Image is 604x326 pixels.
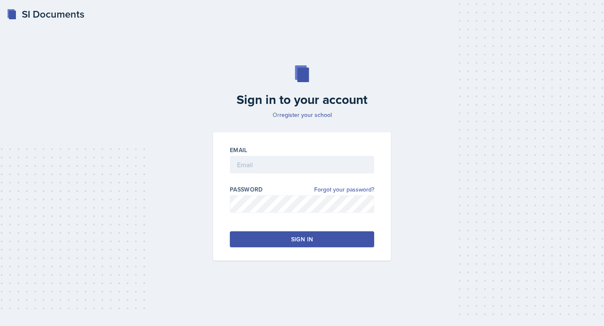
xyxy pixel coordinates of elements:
[291,235,313,243] div: Sign in
[208,92,396,107] h2: Sign in to your account
[230,185,263,194] label: Password
[314,185,374,194] a: Forgot your password?
[230,231,374,247] button: Sign in
[7,7,84,22] a: SI Documents
[230,156,374,173] input: Email
[230,146,247,154] label: Email
[208,111,396,119] p: Or
[279,111,332,119] a: register your school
